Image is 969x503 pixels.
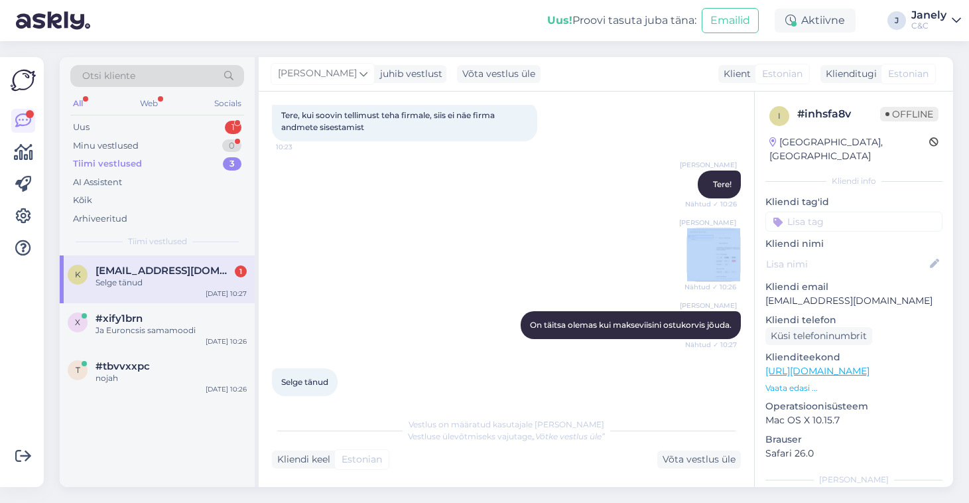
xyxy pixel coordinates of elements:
[679,218,736,228] span: [PERSON_NAME]
[457,65,541,83] div: Võta vestlus üle
[235,265,247,277] div: 1
[73,139,139,153] div: Minu vestlused
[73,157,142,171] div: Tiimi vestlused
[281,377,328,387] span: Selge tänud
[765,433,942,447] p: Brauser
[765,195,942,209] p: Kliendi tag'id
[778,111,781,121] span: i
[206,289,247,299] div: [DATE] 10:27
[82,69,135,83] span: Otsi kliente
[409,419,604,429] span: Vestlus on määratud kasutajale [PERSON_NAME]
[408,431,605,441] span: Vestluse ülevõtmiseks vajutage
[684,282,736,292] span: Nähtud ✓ 10:26
[223,157,241,171] div: 3
[547,13,696,29] div: Proovi tasuta juba täna:
[70,95,86,112] div: All
[342,453,382,467] span: Estonian
[128,236,187,248] span: Tiimi vestlused
[73,176,122,189] div: AI Assistent
[765,280,942,294] p: Kliendi email
[680,301,737,311] span: [PERSON_NAME]
[685,340,737,350] span: Nähtud ✓ 10:27
[820,67,877,81] div: Klienditugi
[765,212,942,232] input: Lisa tag
[765,327,872,345] div: Küsi telefoninumbrit
[276,142,326,152] span: 10:23
[278,66,357,81] span: [PERSON_NAME]
[222,139,241,153] div: 0
[375,67,442,81] div: juhib vestlust
[281,110,497,132] span: Tere, kui soovin tellimust teha firmale, siis ei näe firma andmete sisestamist
[73,121,90,134] div: Uus
[765,313,942,327] p: Kliendi telefon
[765,447,942,461] p: Safari 26.0
[765,237,942,251] p: Kliendi nimi
[96,265,233,277] span: kristjan.vallimae@icloud.com
[687,228,740,281] img: Attachment
[887,11,906,30] div: J
[797,106,880,122] div: # inhsfa8v
[206,336,247,346] div: [DATE] 10:26
[137,95,161,112] div: Web
[762,67,803,81] span: Estonian
[276,397,326,407] span: 10:27
[76,365,80,375] span: t
[766,257,927,271] input: Lisa nimi
[880,107,938,121] span: Offline
[11,68,36,93] img: Askly Logo
[657,451,741,468] div: Võta vestlus üle
[225,121,241,134] div: 1
[206,384,247,394] div: [DATE] 10:26
[765,175,942,187] div: Kliendi info
[765,294,942,308] p: [EMAIL_ADDRESS][DOMAIN_NAME]
[888,67,929,81] span: Estonian
[765,365,870,377] a: [URL][DOMAIN_NAME]
[73,212,127,226] div: Arhiveeritud
[713,179,732,189] span: Tere!
[530,320,732,330] span: On täitsa olemas kui makseviisini ostukorvis jõuda.
[765,413,942,427] p: Mac OS X 10.15.7
[96,372,247,384] div: nojah
[272,453,330,467] div: Kliendi keel
[73,194,92,207] div: Kõik
[212,95,244,112] div: Socials
[96,277,247,289] div: Selge tänud
[702,8,759,33] button: Emailid
[911,10,946,21] div: Janely
[685,199,737,209] span: Nähtud ✓ 10:26
[96,324,247,336] div: Ja Euroncsis samamoodi
[911,10,961,31] a: JanelyC&C
[775,9,856,33] div: Aktiivne
[765,350,942,364] p: Klienditeekond
[765,382,942,394] p: Vaata edasi ...
[765,399,942,413] p: Operatsioonisüsteem
[765,474,942,486] div: [PERSON_NAME]
[96,360,150,372] span: #tbvvxxpc
[532,431,605,441] i: „Võtke vestlus üle”
[769,135,929,163] div: [GEOGRAPHIC_DATA], [GEOGRAPHIC_DATA]
[96,313,143,324] span: #xify1brn
[680,160,737,170] span: [PERSON_NAME]
[75,269,81,279] span: k
[75,317,80,327] span: x
[911,21,946,31] div: C&C
[718,67,751,81] div: Klient
[547,14,572,27] b: Uus!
